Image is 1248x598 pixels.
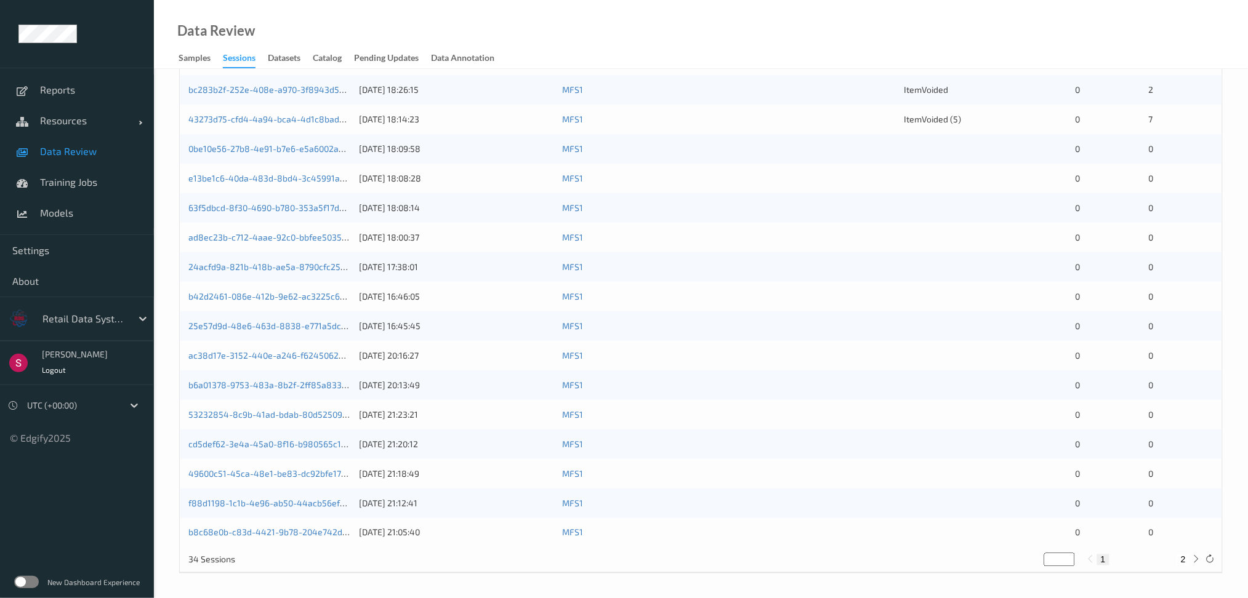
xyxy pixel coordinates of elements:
[179,52,211,67] div: Samples
[313,50,354,67] a: Catalog
[188,202,354,213] a: 63f5dbcd-8f30-4690-b780-353a5f17dd59
[360,320,554,332] div: [DATE] 16:45:45
[188,380,356,390] a: b6a01378-9753-483a-8b2f-2ff85a833692
[1075,291,1080,301] span: 0
[313,52,342,67] div: Catalog
[268,52,300,67] div: Datasets
[188,439,356,449] a: cd5def62-3e4a-45a0-8f16-b980565c1bae
[360,202,554,214] div: [DATE] 18:08:14
[1075,261,1080,272] span: 0
[1149,527,1154,538] span: 0
[360,527,554,539] div: [DATE] 21:05:40
[1149,261,1154,272] span: 0
[188,143,356,154] a: 0be10e56-27b8-4e91-b7e6-e5a6002a3a17
[1075,468,1080,479] span: 0
[563,202,584,213] a: MFS1
[188,498,355,508] a: f88d1198-1c1b-4e96-ab50-44acb56ef6a2
[563,114,584,124] a: MFS1
[360,172,554,185] div: [DATE] 18:08:28
[188,554,281,566] p: 34 Sessions
[1075,84,1080,95] span: 0
[188,232,355,242] a: ad8ec23b-c712-4aae-92c0-bbfee5035174
[1149,291,1154,301] span: 0
[360,438,554,450] div: [DATE] 21:20:12
[223,52,256,68] div: Sessions
[188,409,360,420] a: 53232854-8c9b-41ad-bdab-80d525090f50
[360,84,554,96] div: [DATE] 18:26:15
[1075,321,1080,331] span: 0
[188,261,355,272] a: 24acfd9a-821b-418b-ae5a-8790cfc256d7
[1075,350,1080,361] span: 0
[360,468,554,480] div: [DATE] 21:18:49
[188,114,360,124] a: 43273d75-cfd4-4a94-bca4-4d1c8bad6524
[563,380,584,390] a: MFS1
[563,498,584,508] a: MFS1
[904,84,949,95] span: ItemVoided
[1149,114,1153,124] span: 7
[360,231,554,244] div: [DATE] 18:00:37
[1149,439,1154,449] span: 0
[563,261,584,272] a: MFS1
[188,321,359,331] a: 25e57d9d-48e6-463d-8838-e771a5dc26f6
[360,497,554,509] div: [DATE] 21:12:41
[1075,173,1080,183] span: 0
[360,409,554,421] div: [DATE] 21:23:21
[188,468,356,479] a: 49600c51-45ca-48e1-be83-dc92bfe17a9e
[1149,232,1154,242] span: 0
[1075,114,1080,124] span: 0
[1149,143,1154,154] span: 0
[1075,409,1080,420] span: 0
[360,113,554,126] div: [DATE] 18:14:23
[179,50,223,67] a: Samples
[1075,439,1080,449] span: 0
[360,349,554,362] div: [DATE] 20:16:27
[431,50,507,67] a: Data Annotation
[188,527,360,538] a: b8c68e0b-c83d-4421-9b78-204e742dfbe3
[188,291,359,301] a: b42d2461-086e-412b-9e62-ac3225c6a2ce
[1177,554,1190,565] button: 2
[563,409,584,420] a: MFS1
[354,52,419,67] div: Pending Updates
[563,350,584,361] a: MFS1
[563,321,584,331] a: MFS1
[1075,232,1080,242] span: 0
[188,350,358,361] a: ac38d17e-3152-440e-a246-f62450625555
[563,291,584,301] a: MFS1
[354,50,431,67] a: Pending Updates
[223,50,268,68] a: Sessions
[1075,527,1080,538] span: 0
[563,468,584,479] a: MFS1
[360,261,554,273] div: [DATE] 17:38:01
[1149,468,1154,479] span: 0
[563,232,584,242] a: MFS1
[563,527,584,538] a: MFS1
[1149,350,1154,361] span: 0
[360,143,554,155] div: [DATE] 18:09:58
[268,50,313,67] a: Datasets
[1149,498,1154,508] span: 0
[1075,380,1080,390] span: 0
[563,439,584,449] a: MFS1
[360,379,554,391] div: [DATE] 20:13:49
[360,290,554,303] div: [DATE] 16:46:05
[1075,143,1080,154] span: 0
[188,173,360,183] a: e13be1c6-40da-483d-8bd4-3c45991a2e36
[1149,321,1154,331] span: 0
[431,52,494,67] div: Data Annotation
[904,114,962,124] span: ItemVoided (5)
[1149,84,1154,95] span: 2
[1075,498,1080,508] span: 0
[1149,173,1154,183] span: 0
[1097,554,1109,565] button: 1
[563,84,584,95] a: MFS1
[1149,202,1154,213] span: 0
[1075,202,1080,213] span: 0
[1149,409,1154,420] span: 0
[563,173,584,183] a: MFS1
[177,25,255,37] div: Data Review
[188,84,360,95] a: bc283b2f-252e-408e-a970-3f8943d56482
[563,143,584,154] a: MFS1
[1149,380,1154,390] span: 0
